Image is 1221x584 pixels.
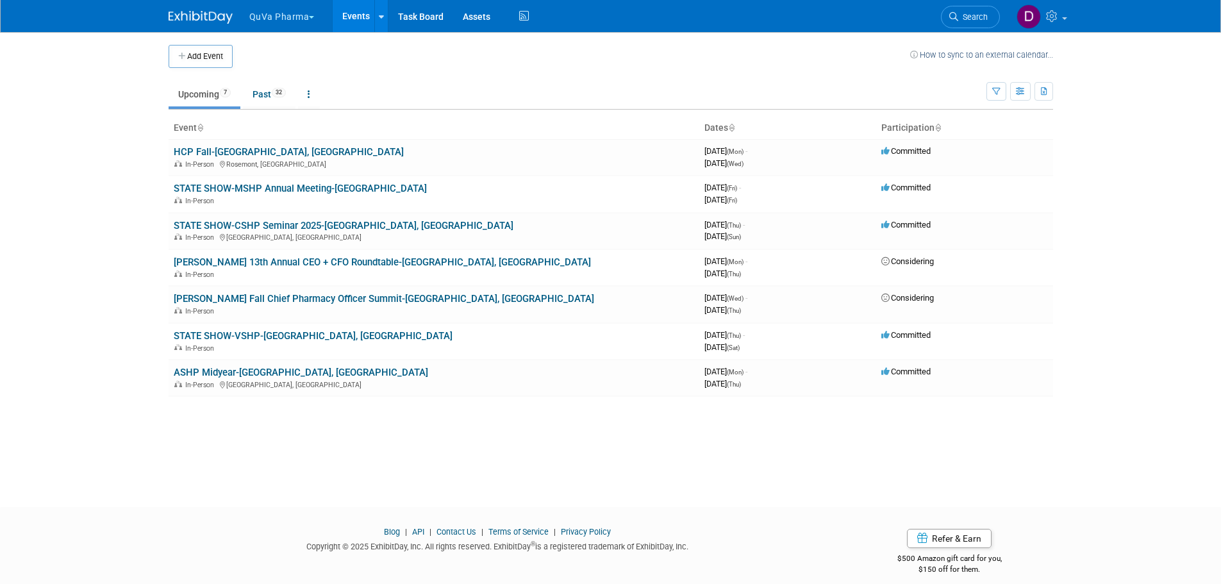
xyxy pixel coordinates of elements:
span: - [743,330,745,340]
span: Search [958,12,988,22]
span: (Thu) [727,381,741,388]
span: [DATE] [704,146,747,156]
span: (Mon) [727,258,743,265]
span: 32 [272,88,286,97]
th: Dates [699,117,876,139]
span: [DATE] [704,195,737,204]
a: Upcoming7 [169,82,240,106]
a: STATE SHOW-VSHP-[GEOGRAPHIC_DATA], [GEOGRAPHIC_DATA] [174,330,453,342]
th: Participation [876,117,1053,139]
a: Sort by Participation Type [934,122,941,133]
span: | [402,527,410,537]
span: (Thu) [727,307,741,314]
span: [DATE] [704,269,741,278]
span: - [745,293,747,303]
a: Privacy Policy [561,527,611,537]
span: - [745,146,747,156]
a: [PERSON_NAME] Fall Chief Pharmacy Officer Summit-[GEOGRAPHIC_DATA], [GEOGRAPHIC_DATA] [174,293,594,305]
span: (Fri) [727,185,737,192]
span: [DATE] [704,231,741,241]
img: In-Person Event [174,381,182,387]
span: In-Person [185,233,218,242]
span: In-Person [185,307,218,315]
a: ASHP Midyear-[GEOGRAPHIC_DATA], [GEOGRAPHIC_DATA] [174,367,428,378]
div: $500 Amazon gift card for you, [846,545,1053,574]
span: (Thu) [727,332,741,339]
span: Committed [881,146,931,156]
span: Considering [881,256,934,266]
a: STATE SHOW-MSHP Annual Meeting-[GEOGRAPHIC_DATA] [174,183,427,194]
img: Danielle Mitchell [1017,4,1041,29]
span: Committed [881,220,931,229]
a: API [412,527,424,537]
a: HCP Fall-[GEOGRAPHIC_DATA], [GEOGRAPHIC_DATA] [174,146,404,158]
span: (Sat) [727,344,740,351]
span: [DATE] [704,367,747,376]
span: - [739,183,741,192]
a: Terms of Service [488,527,549,537]
span: [DATE] [704,183,741,192]
span: In-Person [185,381,218,389]
span: [DATE] [704,220,745,229]
img: In-Person Event [174,344,182,351]
span: (Mon) [727,148,743,155]
img: In-Person Event [174,271,182,277]
span: In-Person [185,344,218,353]
img: In-Person Event [174,197,182,203]
div: $150 off for them. [846,564,1053,575]
a: Sort by Start Date [728,122,735,133]
span: [DATE] [704,256,747,266]
a: How to sync to an external calendar... [910,50,1053,60]
span: - [745,367,747,376]
span: (Wed) [727,160,743,167]
span: Committed [881,183,931,192]
sup: ® [531,540,535,547]
span: | [478,527,486,537]
a: Search [941,6,1000,28]
span: (Mon) [727,369,743,376]
a: Contact Us [436,527,476,537]
a: [PERSON_NAME] 13th Annual CEO + CFO Roundtable-[GEOGRAPHIC_DATA], [GEOGRAPHIC_DATA] [174,256,591,268]
img: In-Person Event [174,307,182,313]
span: (Fri) [727,197,737,204]
span: (Wed) [727,295,743,302]
a: Sort by Event Name [197,122,203,133]
div: [GEOGRAPHIC_DATA], [GEOGRAPHIC_DATA] [174,231,694,242]
span: | [426,527,435,537]
span: [DATE] [704,293,747,303]
span: Committed [881,367,931,376]
span: [DATE] [704,342,740,352]
span: [DATE] [704,330,745,340]
button: Add Event [169,45,233,68]
span: (Sun) [727,233,741,240]
span: - [743,220,745,229]
div: [GEOGRAPHIC_DATA], [GEOGRAPHIC_DATA] [174,379,694,389]
span: Committed [881,330,931,340]
a: Past32 [243,82,295,106]
span: In-Person [185,271,218,279]
div: Rosemont, [GEOGRAPHIC_DATA] [174,158,694,169]
div: Copyright © 2025 ExhibitDay, Inc. All rights reserved. ExhibitDay is a registered trademark of Ex... [169,538,827,553]
span: [DATE] [704,305,741,315]
img: ExhibitDay [169,11,233,24]
span: - [745,256,747,266]
span: [DATE] [704,158,743,168]
img: In-Person Event [174,160,182,167]
span: In-Person [185,160,218,169]
img: In-Person Event [174,233,182,240]
a: STATE SHOW-CSHP Seminar 2025-[GEOGRAPHIC_DATA], [GEOGRAPHIC_DATA] [174,220,513,231]
span: (Thu) [727,222,741,229]
th: Event [169,117,699,139]
span: In-Person [185,197,218,205]
span: | [551,527,559,537]
span: (Thu) [727,271,741,278]
span: Considering [881,293,934,303]
span: [DATE] [704,379,741,388]
a: Blog [384,527,400,537]
span: 7 [220,88,231,97]
a: Refer & Earn [907,529,992,548]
